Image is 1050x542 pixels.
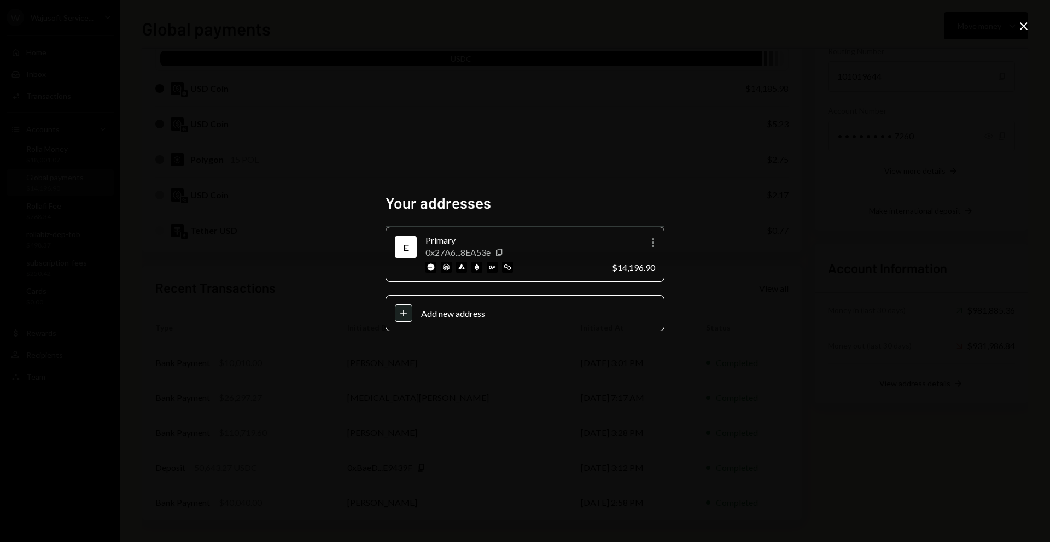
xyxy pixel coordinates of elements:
img: avalanche-mainnet [456,262,467,273]
img: polygon-mainnet [502,262,513,273]
div: Add new address [421,308,655,319]
div: Primary [425,234,603,247]
div: $14,196.90 [612,262,655,273]
button: Add new address [386,295,664,331]
img: ethereum-mainnet [471,262,482,273]
img: arbitrum-mainnet [441,262,452,273]
h2: Your addresses [386,192,664,214]
img: optimism-mainnet [487,262,498,273]
img: base-mainnet [425,262,436,273]
div: 0x27A6...8EA53e [425,247,491,257]
div: Ethereum [397,238,415,256]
